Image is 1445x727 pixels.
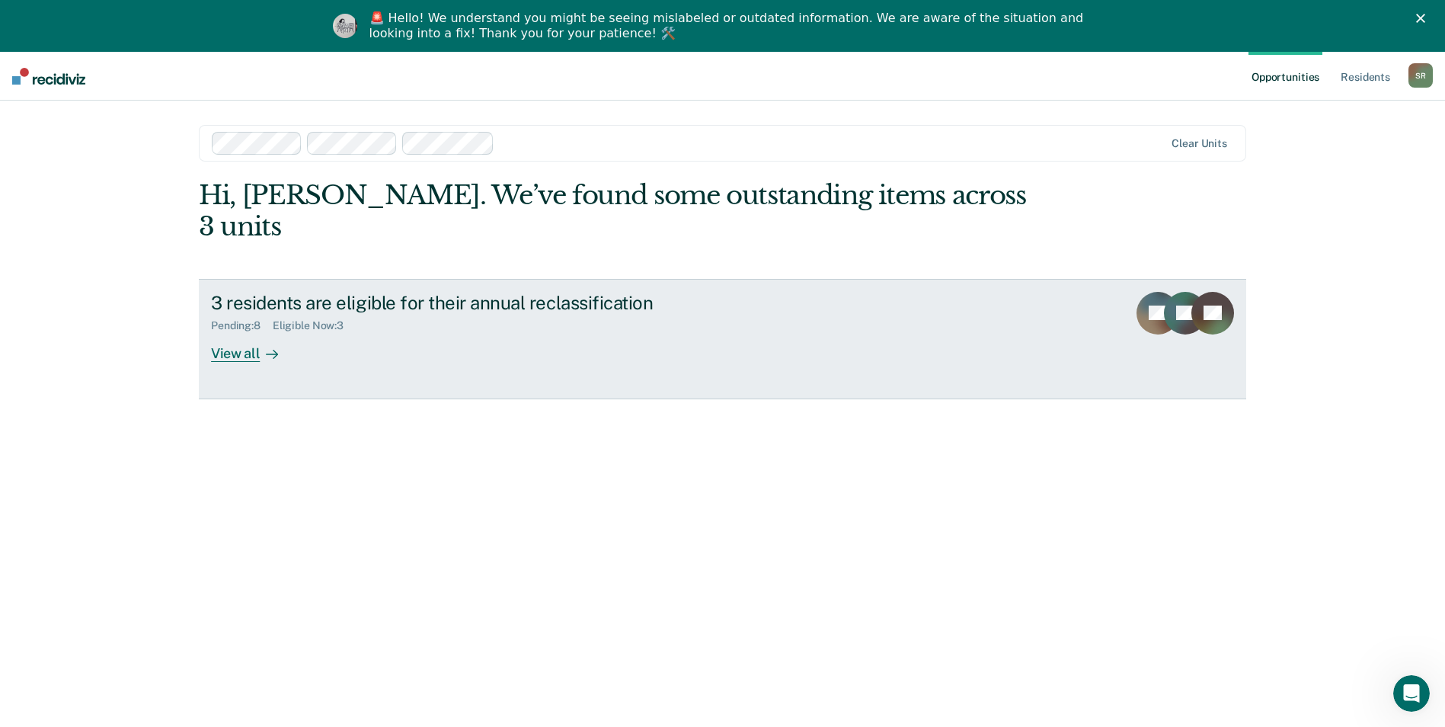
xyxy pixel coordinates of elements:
div: S R [1408,63,1433,88]
img: Profile image for Kim [333,14,357,38]
button: SR [1408,63,1433,88]
div: Eligible Now : 3 [273,319,356,332]
div: View all [211,332,296,362]
div: Clear units [1172,137,1227,150]
a: Residents [1338,52,1393,101]
a: 3 residents are eligible for their annual reclassificationPending:8Eligible Now:3View all [199,279,1246,399]
div: Close [1416,14,1431,23]
div: 🚨 Hello! We understand you might be seeing mislabeled or outdated information. We are aware of th... [369,11,1089,41]
iframe: Intercom live chat [1393,675,1430,712]
img: Recidiviz [12,68,85,85]
div: Pending : 8 [211,319,273,332]
a: Opportunities [1248,52,1322,101]
div: 3 residents are eligible for their annual reclassification [211,292,746,314]
div: Hi, [PERSON_NAME]. We’ve found some outstanding items across 3 units [199,180,1037,242]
